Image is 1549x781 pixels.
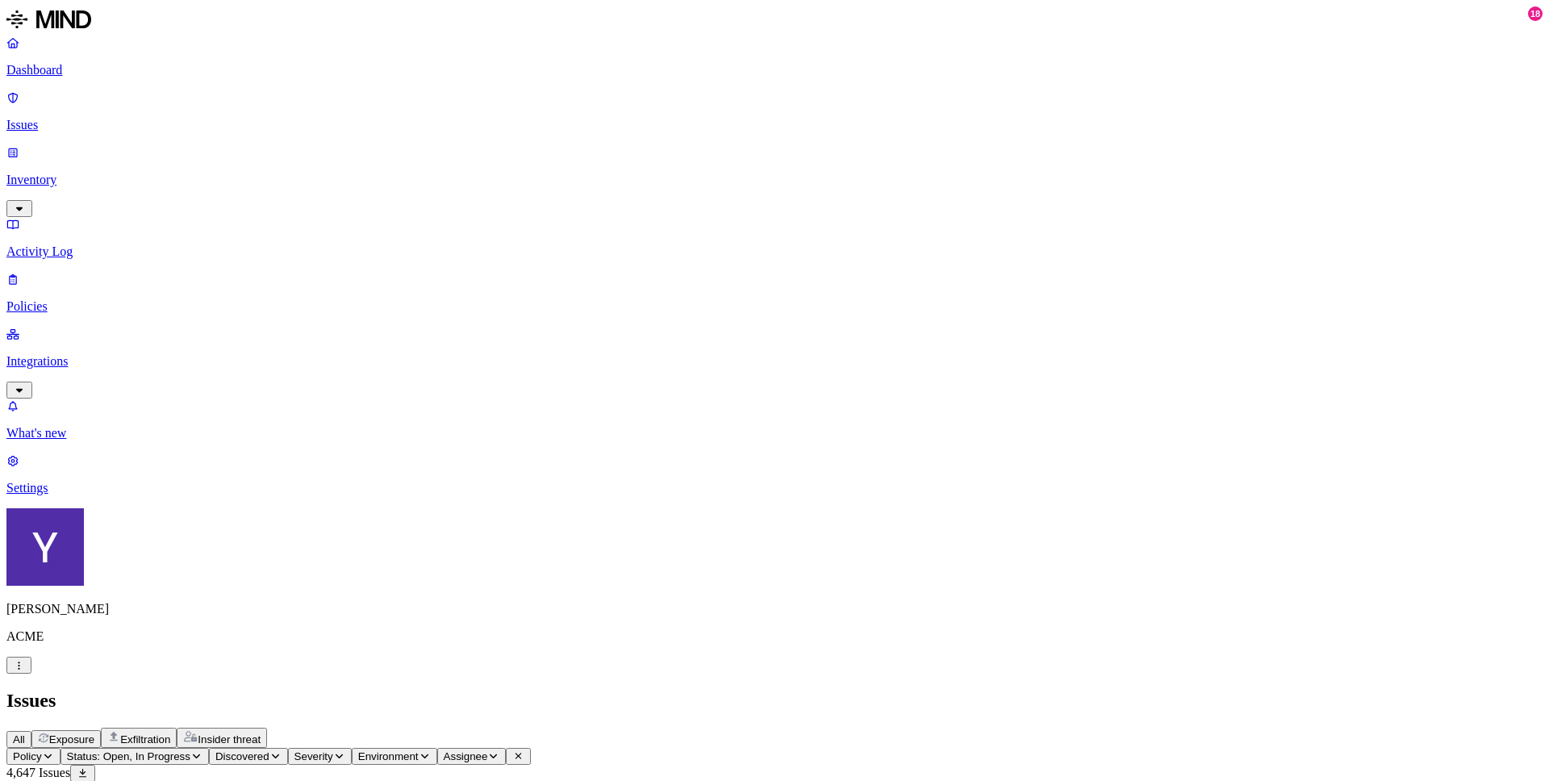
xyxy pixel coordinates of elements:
[444,750,488,762] span: Assignee
[6,766,70,779] span: 4,647 Issues
[49,733,94,745] span: Exposure
[6,6,91,32] img: MIND
[6,508,84,586] img: Yana Orhov
[6,629,1543,644] p: ACME
[6,173,1543,187] p: Inventory
[67,750,190,762] span: Status: Open, In Progress
[6,244,1543,259] p: Activity Log
[6,299,1543,314] p: Policies
[120,733,170,745] span: Exfiltration
[6,690,1543,712] h2: Issues
[6,426,1543,441] p: What's new
[1528,6,1543,21] div: 18
[198,733,261,745] span: Insider threat
[6,118,1543,132] p: Issues
[294,750,333,762] span: Severity
[358,750,419,762] span: Environment
[13,733,25,745] span: All
[6,63,1543,77] p: Dashboard
[6,481,1543,495] p: Settings
[215,750,269,762] span: Discovered
[13,750,42,762] span: Policy
[6,354,1543,369] p: Integrations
